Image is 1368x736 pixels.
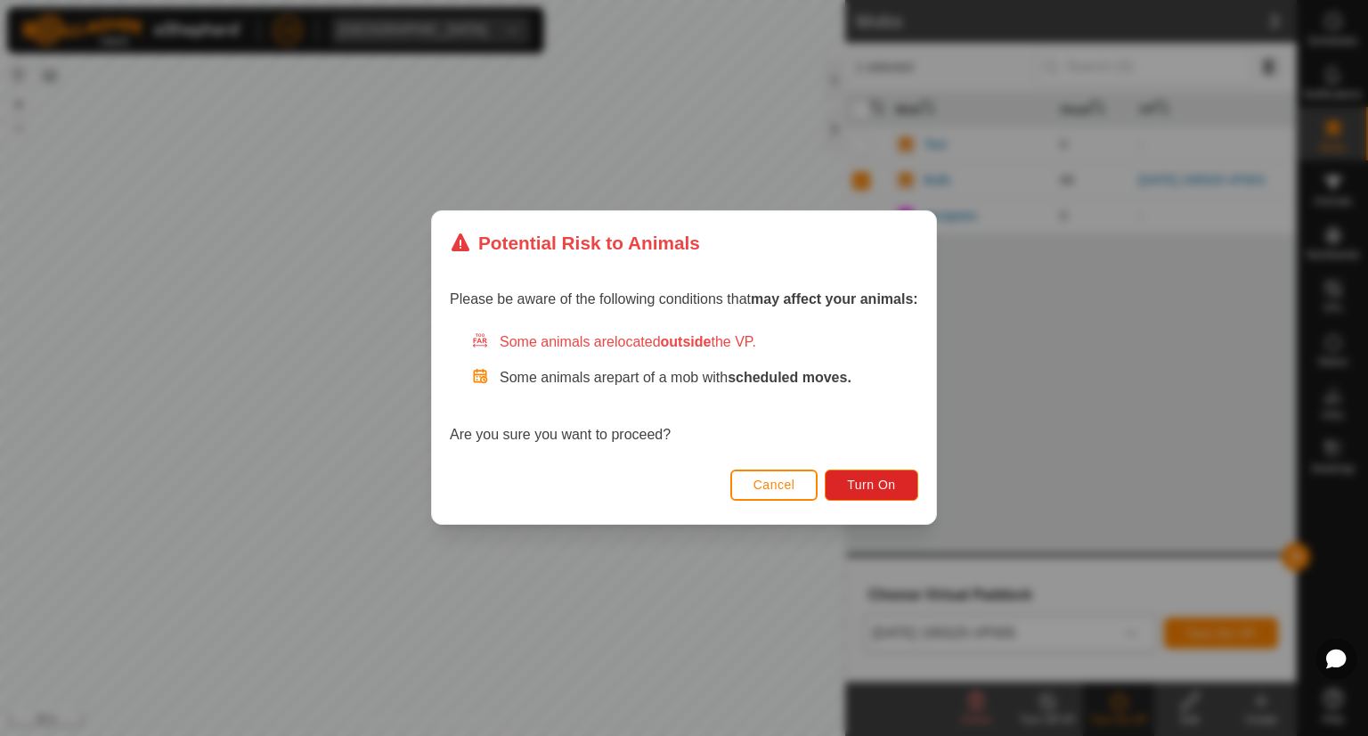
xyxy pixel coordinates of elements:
[848,478,896,493] span: Turn On
[753,478,795,493] span: Cancel
[661,335,712,350] strong: outside
[471,332,918,354] div: Some animals are
[450,229,700,257] div: Potential Risk to Animals
[751,292,918,307] strong: may affect your animals:
[615,371,851,386] span: part of a mob with
[450,292,918,307] span: Please be aware of the following conditions that
[615,335,756,350] span: located the VP.
[728,371,851,386] strong: scheduled moves.
[730,470,818,501] button: Cancel
[826,470,918,501] button: Turn On
[500,368,918,389] p: Some animals are
[450,332,918,446] div: Are you sure you want to proceed?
